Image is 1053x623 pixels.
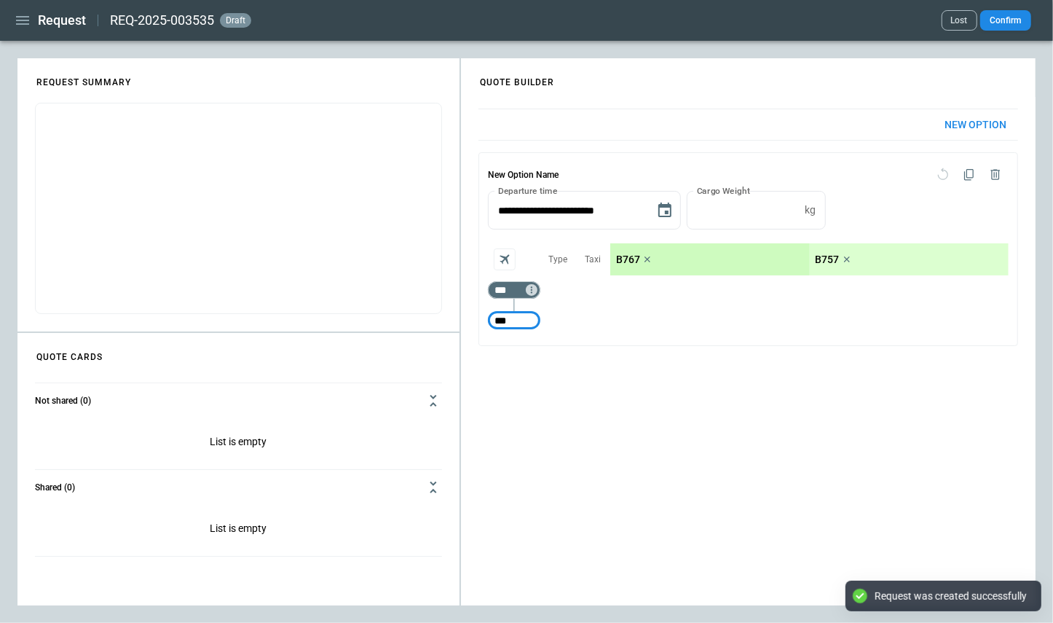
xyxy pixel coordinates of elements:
[610,243,1009,275] div: scrollable content
[35,418,442,469] div: Not shared (0)
[110,12,214,29] h2: REQ-2025-003535
[461,97,1036,358] div: scrollable content
[498,184,558,197] label: Departure time
[805,204,816,216] p: kg
[35,505,442,556] p: List is empty
[933,109,1018,141] button: New Option
[980,10,1031,31] button: Confirm
[930,162,956,188] span: Reset quote option
[494,248,516,270] span: Aircraft selection
[585,254,601,266] p: Taxi
[462,62,572,95] h4: QUOTE BUILDER
[616,254,640,266] p: B767
[488,281,540,299] div: Too short
[982,162,1009,188] span: Delete quote option
[19,62,149,95] h4: REQUEST SUMMARY
[697,184,750,197] label: Cargo Weight
[38,12,86,29] h1: Request
[35,483,75,493] h6: Shared (0)
[35,418,442,469] p: List is empty
[488,312,540,329] div: Too short
[488,162,559,188] h6: New Option Name
[942,10,977,31] button: Lost
[35,396,91,406] h6: Not shared (0)
[875,589,1027,603] div: Request was created successfully
[816,254,840,266] p: B757
[956,162,982,188] span: Duplicate quote option
[650,196,679,225] button: Choose date, selected date is Aug 19, 2025
[548,254,567,266] p: Type
[35,470,442,505] button: Shared (0)
[19,337,120,369] h4: QUOTE CARDS
[35,505,442,556] div: Not shared (0)
[35,383,442,418] button: Not shared (0)
[223,15,248,26] span: draft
